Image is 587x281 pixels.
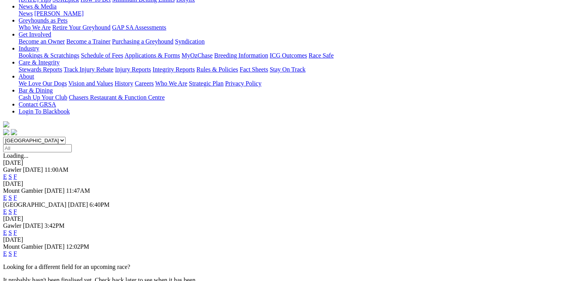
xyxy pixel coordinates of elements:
a: Vision and Values [68,80,113,87]
div: [DATE] [3,215,584,222]
a: Stewards Reports [19,66,62,73]
span: Mount Gambier [3,187,43,194]
a: Breeding Information [214,52,268,59]
div: Greyhounds as Pets [19,24,584,31]
span: Gawler [3,166,21,173]
a: News [19,10,33,17]
span: [DATE] [45,243,65,250]
a: Care & Integrity [19,59,60,66]
a: Cash Up Your Club [19,94,67,101]
a: Retire Your Greyhound [52,24,111,31]
span: [GEOGRAPHIC_DATA] [3,201,66,208]
span: [DATE] [23,166,43,173]
a: Who We Are [19,24,51,31]
a: E [3,250,7,257]
a: F [14,173,17,180]
a: Privacy Policy [225,80,261,87]
a: Integrity Reports [152,66,195,73]
a: S [9,229,12,236]
div: [DATE] [3,159,584,166]
img: twitter.svg [11,129,17,135]
a: Industry [19,45,39,52]
a: Applications & Forms [125,52,180,59]
a: GAP SA Assessments [112,24,166,31]
a: S [9,250,12,257]
span: [DATE] [68,201,88,208]
a: Contact GRSA [19,101,56,108]
span: 11:00AM [45,166,69,173]
a: Who We Are [155,80,187,87]
span: 3:42PM [45,222,65,229]
a: About [19,73,34,80]
div: About [19,80,584,87]
a: S [9,208,12,215]
p: Looking for a different field for an upcoming race? [3,264,584,271]
a: S [9,194,12,201]
a: S [9,173,12,180]
a: E [3,229,7,236]
a: Become a Trainer [66,38,111,45]
a: Bookings & Scratchings [19,52,79,59]
div: Industry [19,52,584,59]
a: Syndication [175,38,204,45]
a: Careers [135,80,154,87]
div: [DATE] [3,180,584,187]
img: logo-grsa-white.png [3,121,9,127]
span: 12:02PM [66,243,89,250]
a: Strategic Plan [189,80,223,87]
a: Purchasing a Greyhound [112,38,173,45]
a: F [14,229,17,236]
input: Select date [3,144,72,152]
a: [PERSON_NAME] [34,10,83,17]
div: Bar & Dining [19,94,584,101]
a: Get Involved [19,31,51,38]
a: Schedule of Fees [81,52,123,59]
a: F [14,250,17,257]
a: Track Injury Rebate [64,66,113,73]
a: News & Media [19,3,57,10]
span: Gawler [3,222,21,229]
a: Fact Sheets [240,66,268,73]
a: History [114,80,133,87]
a: ICG Outcomes [270,52,307,59]
a: F [14,194,17,201]
a: We Love Our Dogs [19,80,67,87]
a: MyOzChase [182,52,213,59]
a: Rules & Policies [196,66,238,73]
span: 11:47AM [66,187,90,194]
a: E [3,208,7,215]
img: facebook.svg [3,129,9,135]
div: Care & Integrity [19,66,584,73]
span: Loading... [3,152,28,159]
a: Race Safe [308,52,333,59]
div: News & Media [19,10,584,17]
a: Bar & Dining [19,87,53,94]
a: Become an Owner [19,38,65,45]
a: E [3,194,7,201]
a: Greyhounds as Pets [19,17,68,24]
a: Injury Reports [115,66,151,73]
span: [DATE] [23,222,43,229]
a: Login To Blackbook [19,108,70,115]
a: Chasers Restaurant & Function Centre [69,94,164,101]
a: F [14,208,17,215]
div: Get Involved [19,38,584,45]
a: Stay On Track [270,66,305,73]
span: [DATE] [45,187,65,194]
span: Mount Gambier [3,243,43,250]
a: E [3,173,7,180]
div: [DATE] [3,236,584,243]
span: 6:40PM [90,201,110,208]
